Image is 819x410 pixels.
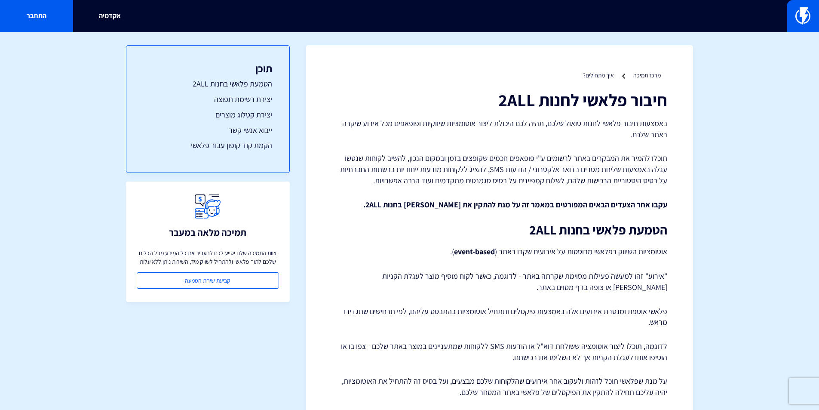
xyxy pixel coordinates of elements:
[144,125,272,136] a: ייבוא אנשי קשר
[529,221,667,238] strong: הטמעת פלאשי בחנות 2ALL
[137,272,279,289] a: קביעת שיחת הטמעה
[332,90,667,109] h1: חיבור פלאשי לחנות 2ALL
[332,306,667,328] p: פלאשי אוספת ומנטרת אירועים אלה באמצעות פיקסלים ותתחיל אוטומציות בהתבסס עליהם, לפי תרחישים שתגדירו...
[363,200,667,210] strong: עקבו אחר הצעדים הבאים המפורטים במאמר זה על מנת להתקין את [PERSON_NAME] בחנות 2ALL.
[332,271,667,293] p: "אירוע" זהו למעשה פעילות מסוימת שקרתה באתר - לדוגמה, כאשר לקוח מוסיף מוצר לעגלת הקניות [PERSON_NA...
[454,247,495,256] strong: event-based
[332,153,667,186] p: תוכלו להמיר את המבקרים באתר לרשומים ע"י פופאפים חכמים שקופצים בזמן ובמקום הנכון, להשיב לקוחות שנט...
[332,118,667,140] p: באמצעות חיבור פלאשי לחנות טואול שלכם, תהיה לכם היכולת ליצור אוטומציות שיווקיות ופופאפים מכל אירוע...
[332,376,667,398] p: על מנת שפלאשי תוכל לזהות ולעקוב אחר אירועים שהלקוחות שלכם מבצעים, ועל בסיס זה להתחיל את האוטומציו...
[332,246,667,258] p: אוטומציות השיווק בפלאשי מבוססות על אירועים שקרו באתר ( ).
[169,227,246,237] h3: תמיכה מלאה במעבר
[137,249,279,266] p: צוות התמיכה שלנו יסייע לכם להעביר את כל המידע מכל הכלים שלכם לתוך פלאשי ולהתחיל לשווק מיד, השירות...
[583,71,614,79] a: איך מתחילים?
[144,78,272,89] a: הטמעת פלאשי בחנות 2ALL
[144,109,272,120] a: יצירת קטלוג מוצרים
[144,63,272,74] h3: תוכן
[144,140,272,151] a: הקמת קוד קופון עבור פלאשי
[332,341,667,363] p: לדוגמה, תוכלו ליצור אוטומציה ששולחת דוא"ל או הודעות SMS ללקוחות שמתעניינים במוצר באתר שלכם - צפו ...
[633,71,661,79] a: מרכז תמיכה
[216,6,603,26] input: חיפוש מהיר...
[144,94,272,105] a: יצירת רשימת תפוצה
